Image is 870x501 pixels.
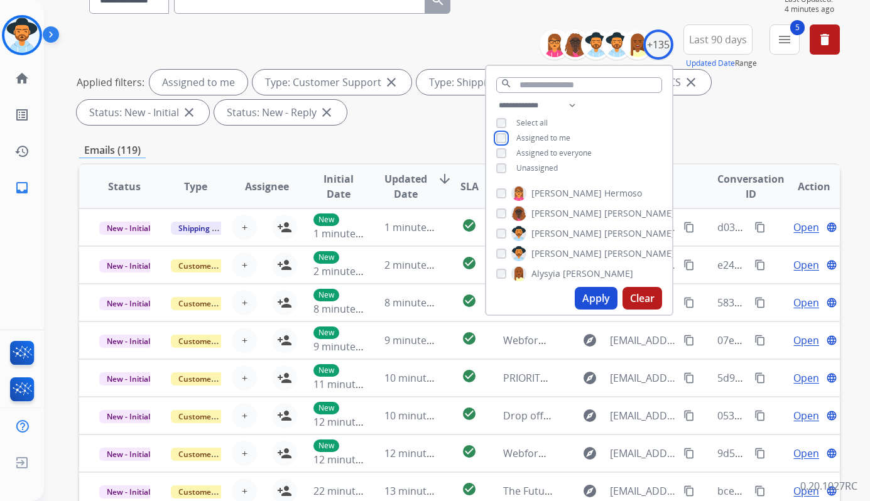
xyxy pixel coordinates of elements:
[826,222,837,233] mat-icon: language
[313,264,381,278] span: 2 minutes ago
[826,259,837,271] mat-icon: language
[826,372,837,384] mat-icon: language
[754,485,766,497] mat-icon: content_copy
[462,444,477,459] mat-icon: check_circle
[384,446,457,460] span: 12 minutes ago
[462,331,477,346] mat-icon: check_circle
[575,287,617,310] button: Apply
[277,408,292,423] mat-icon: person_add
[277,370,292,385] mat-icon: person_add
[754,372,766,384] mat-icon: content_copy
[826,297,837,308] mat-icon: language
[462,406,477,421] mat-icon: check_circle
[462,256,477,271] mat-icon: check_circle
[14,180,30,195] mat-icon: inbox
[384,484,457,498] span: 13 minutes ago
[232,403,257,428] button: +
[313,402,339,414] p: New
[754,297,766,308] mat-icon: content_copy
[793,295,819,310] span: Open
[99,372,158,385] span: New - Initial
[242,370,247,385] span: +
[503,446,788,460] span: Webform from [EMAIL_ADDRESS][DOMAIN_NAME] on [DATE]
[384,296,452,310] span: 8 minutes ago
[384,371,457,385] span: 10 minutes ago
[604,207,675,220] span: [PERSON_NAME]
[437,171,452,186] mat-icon: arrow_downward
[171,410,253,423] span: Customer Support
[683,448,695,459] mat-icon: content_copy
[277,220,292,235] mat-icon: person_add
[277,333,292,348] mat-icon: person_add
[817,32,832,47] mat-icon: delete
[582,370,597,385] mat-icon: explore
[232,328,257,353] button: +
[313,326,339,339] p: New
[686,58,757,68] span: Range
[516,148,592,158] span: Assigned to everyone
[582,408,597,423] mat-icon: explore
[4,18,40,53] img: avatar
[777,32,792,47] mat-icon: menu
[277,446,292,461] mat-icon: person_add
[242,483,247,498] span: +
[800,478,857,493] p: 0.20.1027RC
[793,257,819,272] span: Open
[503,409,579,423] span: Drop off receipt
[313,415,386,429] span: 12 minutes ago
[563,267,633,280] span: [PERSON_NAME]
[77,75,144,90] p: Applied filters:
[462,369,477,384] mat-icon: check_circle
[683,335,695,346] mat-icon: content_copy
[826,335,837,346] mat-icon: language
[99,222,158,235] span: New - Initial
[77,100,209,125] div: Status: New - Initial
[793,408,819,423] span: Open
[643,30,673,60] div: +135
[826,410,837,421] mat-icon: language
[531,227,602,240] span: [PERSON_NAME]
[242,295,247,310] span: +
[171,448,253,461] span: Customer Support
[313,213,339,226] p: New
[313,171,364,202] span: Initial Date
[384,258,452,272] span: 2 minutes ago
[99,410,158,423] span: New - Initial
[313,484,386,498] span: 22 minutes ago
[313,289,339,301] p: New
[313,377,386,391] span: 11 minutes ago
[313,364,339,377] p: New
[610,483,677,498] span: [EMAIL_ADDRESS][DOMAIN_NAME]
[610,333,677,348] span: [EMAIL_ADDRESS][DOMAIN_NAME]
[313,302,381,316] span: 8 minutes ago
[683,75,699,90] mat-icon: close
[793,370,819,385] span: Open
[313,251,339,264] p: New
[313,340,381,353] span: 9 minutes ago
[754,448,766,459] mat-icon: content_copy
[171,335,253,348] span: Customer Support
[171,372,253,385] span: Customer Support
[14,144,30,159] mat-icon: history
[717,171,785,202] span: Conversation ID
[610,370,677,385] span: [EMAIL_ADDRESS][DOMAIN_NAME]
[793,483,819,498] span: Open
[108,179,141,194] span: Status
[79,143,146,158] p: Emails (119)
[516,117,548,128] span: Select all
[242,408,247,423] span: +
[462,482,477,497] mat-icon: check_circle
[462,218,477,233] mat-icon: check_circle
[277,295,292,310] mat-icon: person_add
[242,446,247,461] span: +
[214,100,347,125] div: Status: New - Reply
[277,257,292,272] mat-icon: person_add
[232,252,257,277] button: +
[516,163,558,173] span: Unassigned
[610,408,677,423] span: [EMAIL_ADDRESS][DOMAIN_NAME]
[503,484,704,498] span: The Future of Post-Sale Excellence is NOW!
[313,453,386,466] span: 12 minutes ago
[683,297,695,308] mat-icon: content_copy
[754,335,766,346] mat-icon: content_copy
[99,448,158,461] span: New - Initial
